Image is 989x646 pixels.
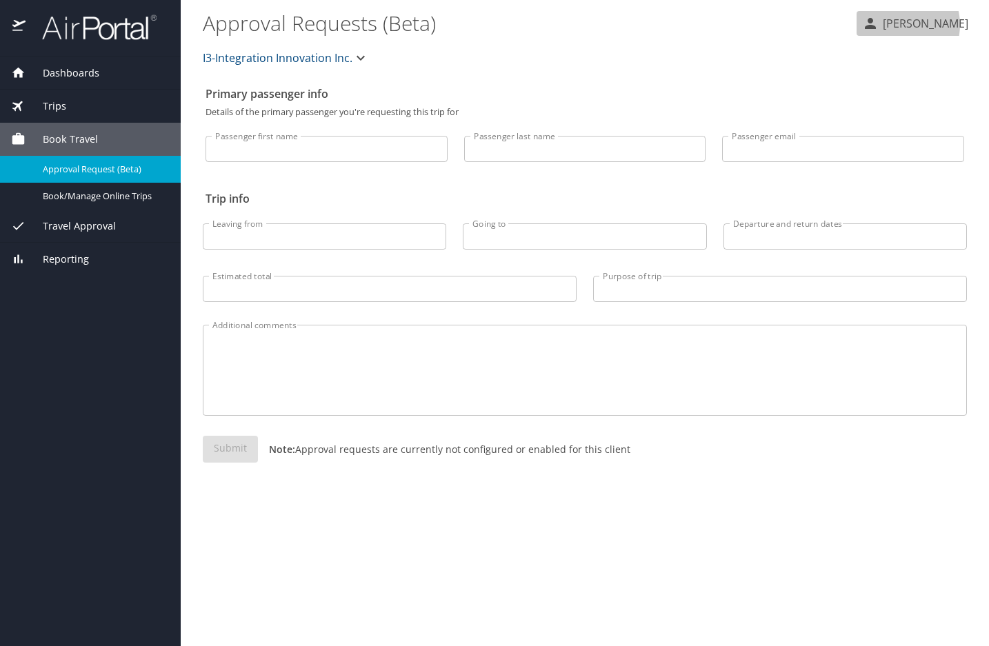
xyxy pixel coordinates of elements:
h2: Primary passenger info [206,83,964,105]
img: airportal-logo.png [27,14,157,41]
img: icon-airportal.png [12,14,27,41]
button: [PERSON_NAME] [857,11,974,36]
p: Approval requests are currently not configured or enabled for this client [258,442,630,456]
h1: Approval Requests (Beta) [203,1,851,44]
strong: Note: [269,443,295,456]
span: Approval Request (Beta) [43,163,164,176]
span: Book/Manage Online Trips [43,190,164,203]
p: Details of the primary passenger you're requesting this trip for [206,108,964,117]
button: I3-Integration Innovation Inc. [197,44,374,72]
h2: Trip info [206,188,964,210]
span: Trips [26,99,66,114]
p: [PERSON_NAME] [879,15,968,32]
span: Travel Approval [26,219,116,234]
span: Book Travel [26,132,98,147]
span: Dashboards [26,65,99,81]
span: I3-Integration Innovation Inc. [203,48,352,68]
span: Reporting [26,252,89,267]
